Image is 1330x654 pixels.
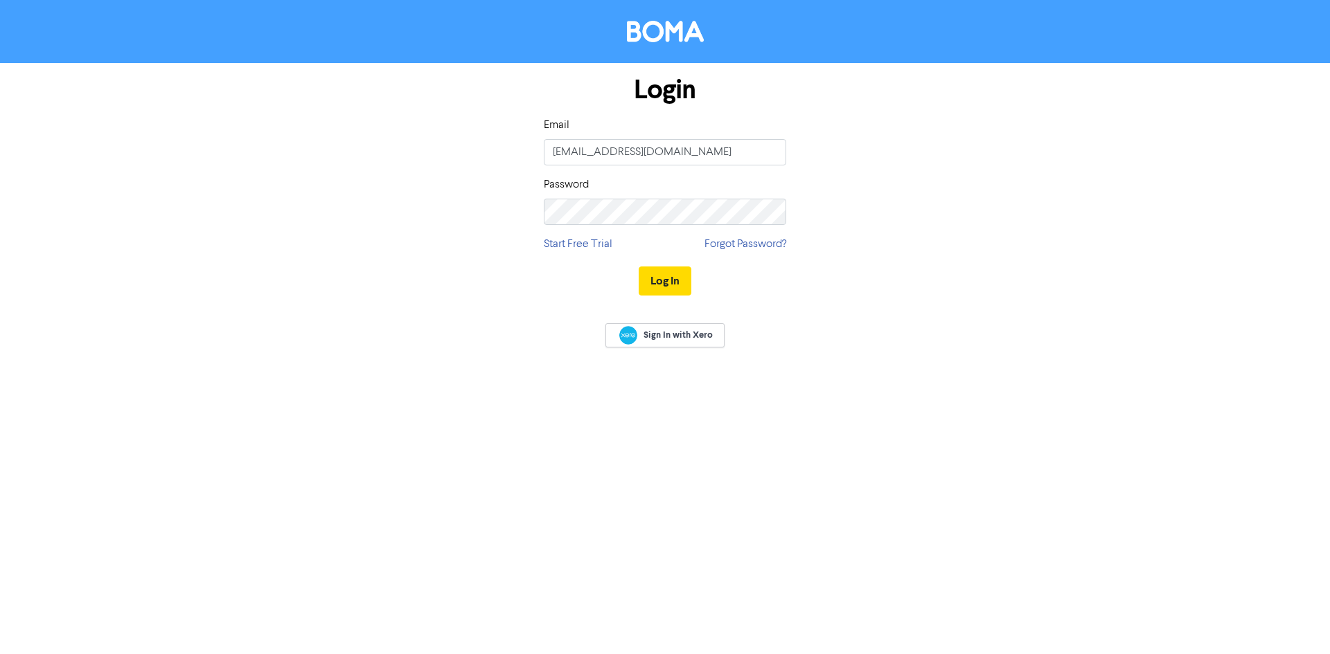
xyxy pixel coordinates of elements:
[644,329,713,341] span: Sign In with Xero
[627,21,704,42] img: BOMA Logo
[639,266,691,296] button: Log In
[544,236,612,253] a: Start Free Trial
[704,236,786,253] a: Forgot Password?
[1261,588,1330,654] iframe: Chat Widget
[544,176,589,193] label: Password
[544,117,569,134] label: Email
[544,74,786,106] h1: Login
[605,323,725,347] a: Sign In with Xero
[619,326,637,345] img: Xero logo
